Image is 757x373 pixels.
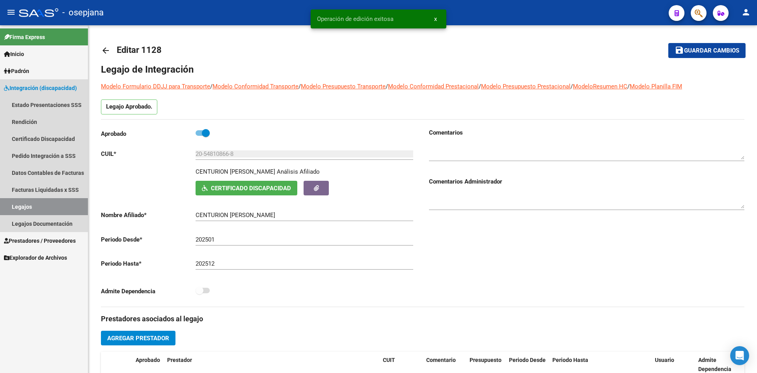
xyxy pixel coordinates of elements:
[167,357,192,363] span: Prestador
[4,236,76,245] span: Prestadores / Proveedores
[426,357,456,363] span: Comentario
[101,313,744,324] h3: Prestadores asociados al legajo
[429,177,744,186] h3: Comentarios Administrador
[428,12,443,26] button: x
[4,67,29,75] span: Padrón
[211,185,291,192] span: Certificado Discapacidad
[552,357,588,363] span: Periodo Hasta
[630,83,682,90] a: Modelo Planilla FIM
[573,83,627,90] a: ModeloResumen HC
[101,129,196,138] p: Aprobado
[101,99,157,114] p: Legajo Aprobado.
[429,128,744,137] h3: Comentarios
[4,50,24,58] span: Inicio
[101,235,196,244] p: Periodo Desde
[101,150,196,158] p: CUIL
[698,357,731,372] span: Admite Dependencia
[101,259,196,268] p: Periodo Hasta
[388,83,479,90] a: Modelo Conformidad Prestacional
[317,15,393,23] span: Operación de edición exitosa
[62,4,104,21] span: - osepjana
[101,63,744,76] h1: Legajo de Integración
[101,46,110,55] mat-icon: arrow_back
[107,335,169,342] span: Agregar Prestador
[4,253,67,262] span: Explorador de Archivos
[136,357,160,363] span: Aprobado
[101,83,210,90] a: Modelo Formulario DDJJ para Transporte
[196,181,297,195] button: Certificado Discapacidad
[117,45,162,55] span: Editar 1128
[6,7,16,17] mat-icon: menu
[213,83,298,90] a: Modelo Conformidad Transporte
[481,83,571,90] a: Modelo Presupuesto Prestacional
[668,43,746,58] button: Guardar cambios
[675,45,684,55] mat-icon: save
[4,84,77,92] span: Integración (discapacidad)
[730,346,749,365] div: Open Intercom Messenger
[277,167,320,176] div: Análisis Afiliado
[196,167,275,176] p: CENTURION [PERSON_NAME]
[741,7,751,17] mat-icon: person
[301,83,386,90] a: Modelo Presupuesto Transporte
[470,357,502,363] span: Presupuesto
[509,357,546,363] span: Periodo Desde
[101,287,196,296] p: Admite Dependencia
[434,15,437,22] span: x
[101,331,175,345] button: Agregar Prestador
[4,33,45,41] span: Firma Express
[655,357,674,363] span: Usuario
[684,47,739,54] span: Guardar cambios
[101,211,196,219] p: Nombre Afiliado
[383,357,395,363] span: CUIT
